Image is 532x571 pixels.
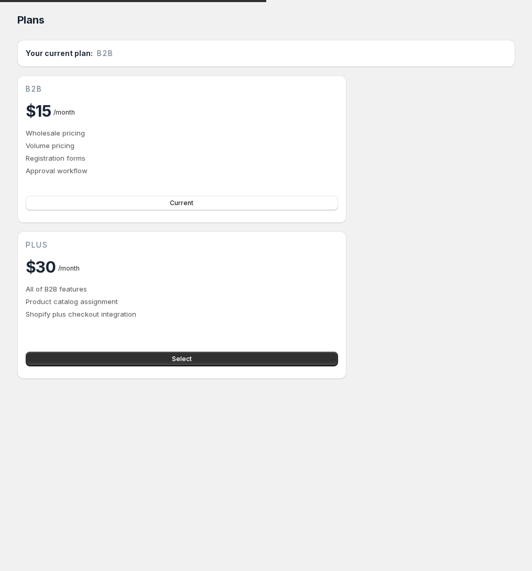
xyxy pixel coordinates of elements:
[170,199,193,207] span: Current
[26,284,338,294] p: All of B2B features
[97,48,114,59] span: b2b
[26,100,51,121] h2: $15
[26,165,338,176] p: Approval workflow
[26,256,56,277] h2: $30
[26,296,338,307] p: Product catalog assignment
[26,140,338,151] p: Volume pricing
[53,108,75,116] span: / month
[17,14,45,26] span: Plans
[26,84,42,94] span: b2b
[26,153,338,163] p: Registration forms
[26,352,338,366] button: Select
[26,309,338,319] p: Shopify plus checkout integration
[26,128,338,138] p: Wholesale pricing
[172,355,192,363] span: Select
[26,196,338,210] button: Current
[58,264,80,272] span: / month
[26,240,48,250] span: plus
[26,48,93,59] h2: Your current plan:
